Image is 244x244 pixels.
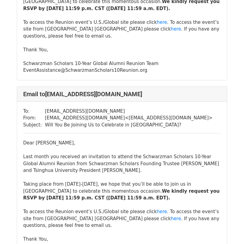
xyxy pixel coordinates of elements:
[23,53,221,74] div: Schwarzman Scholars 10-Year Global Alumni Reunion Team EventAssistance@ SchwarzmanScholars10Reuni...
[23,90,221,98] h4: Email to [EMAIL_ADDRESS][DOMAIN_NAME]
[171,216,181,221] a: here
[45,122,213,129] td: Will You Be Joining Us to Celebrate in [GEOGRAPHIC_DATA]?
[23,188,220,201] b: We kindly request you RSVP by [DATE] 11:59 p.m. CST ([DATE] 11:59 a.m. EDT).
[157,209,167,214] a: here
[23,115,45,122] td: From:
[171,26,181,32] a: here
[23,108,45,115] td: To:
[23,122,45,129] td: Subject:
[157,20,167,25] a: here
[45,115,213,122] td: [EMAIL_ADDRESS][DOMAIN_NAME] < [EMAIL_ADDRESS][DOMAIN_NAME] >
[45,108,213,115] td: [EMAIL_ADDRESS][DOMAIN_NAME]
[213,215,244,244] iframe: Chat Widget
